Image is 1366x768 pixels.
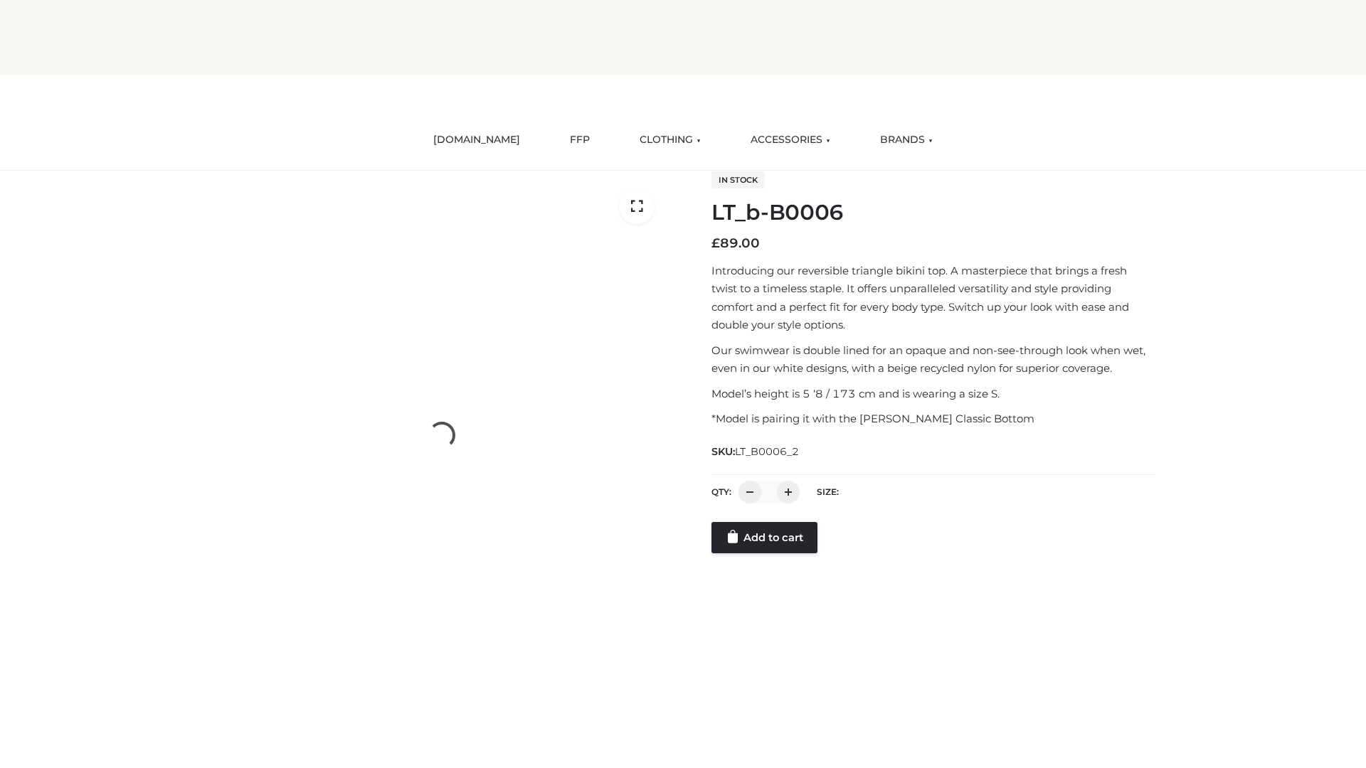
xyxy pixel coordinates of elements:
p: Our swimwear is double lined for an opaque and non-see-through look when wet, even in our white d... [711,341,1155,378]
a: [DOMAIN_NAME] [423,124,531,156]
label: QTY: [711,486,731,497]
h1: LT_b-B0006 [711,200,1155,225]
p: Model’s height is 5 ‘8 / 173 cm and is wearing a size S. [711,385,1155,403]
span: £ [711,235,720,251]
bdi: 89.00 [711,235,760,251]
p: Introducing our reversible triangle bikini top. A masterpiece that brings a fresh twist to a time... [711,262,1155,334]
a: BRANDS [869,124,943,156]
span: In stock [711,171,765,188]
a: ACCESSORIES [740,124,841,156]
p: *Model is pairing it with the [PERSON_NAME] Classic Bottom [711,410,1155,428]
label: Size: [817,486,839,497]
a: Add to cart [711,522,817,553]
span: SKU: [711,443,800,460]
a: CLOTHING [629,124,711,156]
span: LT_B0006_2 [735,445,799,458]
a: FFP [559,124,600,156]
